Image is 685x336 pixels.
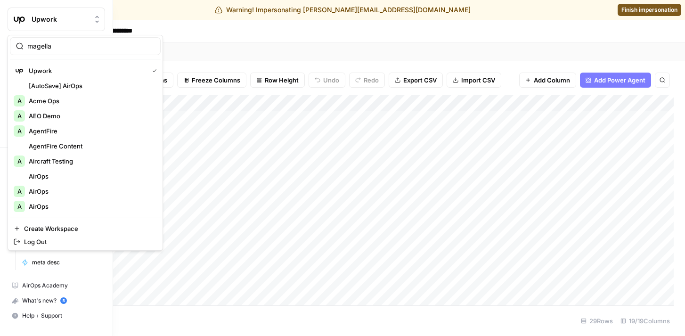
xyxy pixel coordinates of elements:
[27,41,155,51] input: Search Workspaces
[14,171,25,182] img: AirOps Logo
[265,75,299,85] span: Row Height
[22,281,101,290] span: AirOps Academy
[29,111,153,121] span: AEO Demo
[62,298,65,303] text: 5
[447,73,501,88] button: Import CSV
[17,96,22,106] span: A
[10,235,161,248] a: Log Out
[8,294,105,308] div: What's new?
[215,5,471,15] div: Warning! Impersonating [PERSON_NAME][EMAIL_ADDRESS][DOMAIN_NAME]
[534,75,570,85] span: Add Column
[594,75,645,85] span: Add Power Agent
[309,73,345,88] button: Undo
[29,66,145,75] span: Upwork
[8,293,105,308] button: What's new? 5
[14,140,25,152] img: AgentFire Content Logo
[461,75,495,85] span: Import CSV
[618,4,681,16] a: Finish impersonation
[192,75,240,85] span: Freeze Columns
[29,81,153,90] span: [AutoSave] AirOps
[32,15,89,24] span: Upwork
[24,224,153,233] span: Create Workspace
[22,311,101,320] span: Help + Support
[17,126,22,136] span: A
[577,313,617,328] div: 29 Rows
[29,126,153,136] span: AgentFire
[10,222,161,235] a: Create Workspace
[250,73,305,88] button: Row Height
[29,187,153,196] span: AirOps
[8,278,105,293] a: AirOps Academy
[364,75,379,85] span: Redo
[29,156,153,166] span: Aircraft Testing
[17,187,22,196] span: A
[29,172,153,181] span: AirOps
[8,35,163,251] div: Workspace: Upwork
[8,8,105,31] button: Workspace: Upwork
[389,73,443,88] button: Export CSV
[621,6,677,14] span: Finish impersonation
[24,237,153,246] span: Log Out
[177,73,246,88] button: Freeze Columns
[403,75,437,85] span: Export CSV
[349,73,385,88] button: Redo
[11,11,28,28] img: Upwork Logo
[580,73,651,88] button: Add Power Agent
[519,73,576,88] button: Add Column
[17,255,105,270] a: meta desc
[8,308,105,323] button: Help + Support
[60,297,67,304] a: 5
[17,111,22,121] span: A
[17,156,22,166] span: A
[32,258,101,267] span: meta desc
[14,65,25,76] img: Upwork Logo
[29,141,153,151] span: AgentFire Content
[617,313,674,328] div: 19/19 Columns
[29,96,153,106] span: Acme Ops
[14,80,25,91] img: [AutoSave] AirOps Logo
[29,202,153,211] span: AirOps
[323,75,339,85] span: Undo
[17,202,22,211] span: A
